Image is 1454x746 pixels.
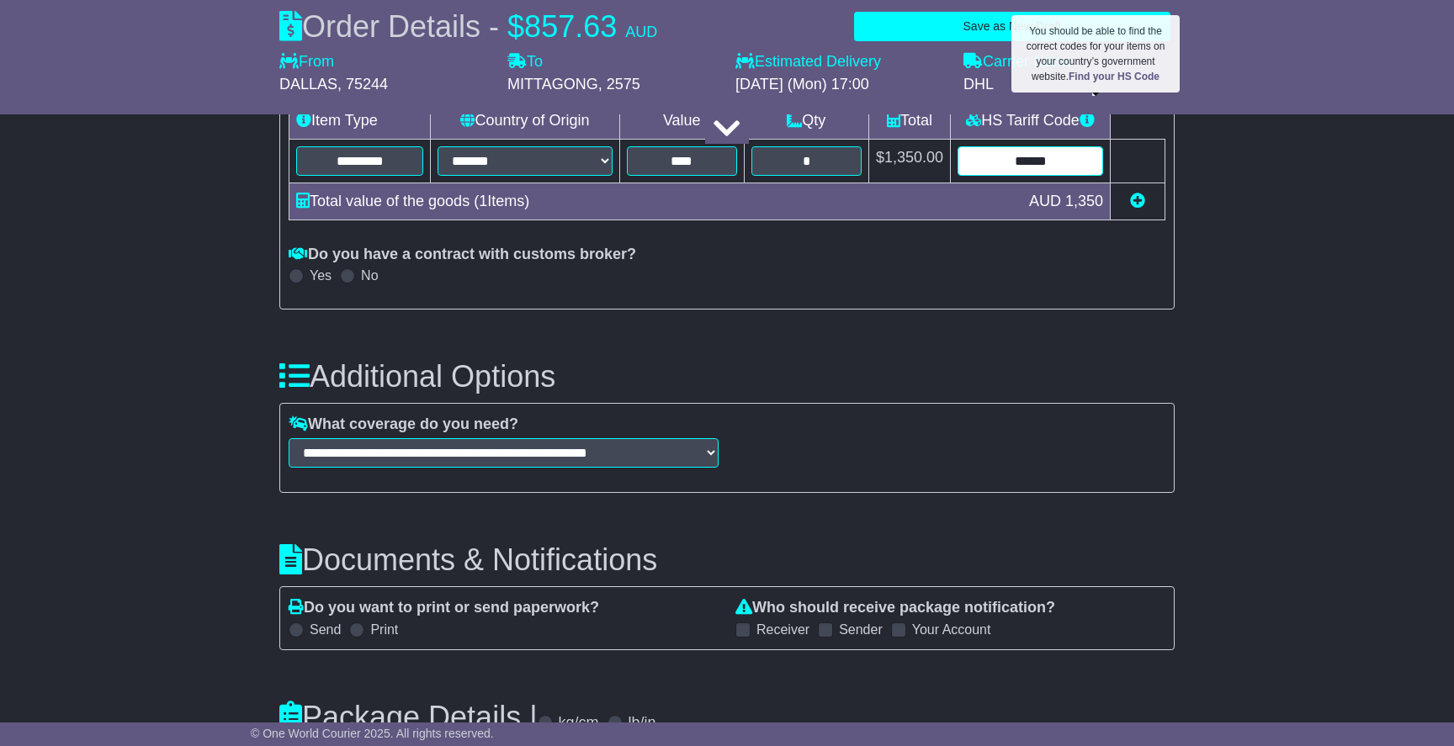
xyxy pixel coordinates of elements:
label: Receiver [756,622,809,638]
h3: Package Details | [279,701,538,734]
span: AUD [1029,193,1061,209]
label: Yes [310,267,332,283]
a: Find your HS Code [1069,71,1159,82]
label: Sender [839,622,883,638]
span: $ [507,9,524,44]
label: Print [370,622,398,638]
div: [DATE] (Mon) 17:00 [735,76,947,94]
div: DHL [963,76,1175,94]
label: Carrier Name [963,53,1074,71]
label: Estimated Delivery [735,53,947,71]
label: Do you want to print or send paperwork? [289,599,599,617]
button: Save as New Draft [854,12,1170,41]
label: From [279,53,334,71]
span: , 2575 [598,76,640,93]
span: 1 [479,193,487,209]
span: DALLAS [279,76,337,93]
label: No [361,267,378,283]
div: Order Details - [279,8,657,45]
a: Add new item [1130,193,1145,209]
label: Who should receive package notification? [735,599,1055,617]
h3: Additional Options [279,360,1175,394]
label: To [507,53,543,71]
div: You should be able to find the correct codes for your items on your country’s government website. [1011,15,1180,93]
label: kg/cm [559,714,599,733]
td: $ [869,139,951,183]
span: 1,350.00 [884,149,943,166]
label: What coverage do you need? [289,415,518,434]
span: MITTAGONG [507,76,598,93]
span: 1,350 [1065,193,1103,209]
span: © One World Courier 2025. All rights reserved. [251,727,494,740]
span: , 75244 [337,76,388,93]
label: Your Account [912,622,991,638]
label: lb/in [629,714,656,733]
h3: Documents & Notifications [279,543,1175,577]
label: Do you have a contract with customs broker? [289,246,636,264]
span: 857.63 [524,9,617,44]
td: Item Type [289,102,431,139]
label: Send [310,622,341,638]
div: Total value of the goods ( Items) [288,190,1021,213]
span: AUD [625,24,657,40]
